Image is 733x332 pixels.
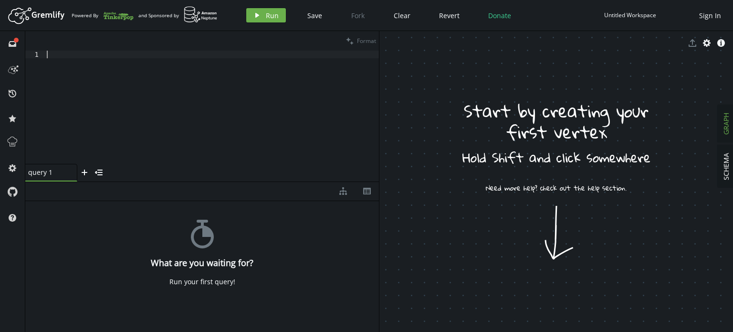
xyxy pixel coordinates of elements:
span: Format [357,37,376,45]
div: 1 [25,51,45,58]
span: Clear [394,11,410,20]
button: Revert [432,8,467,22]
img: AWS Neptune [184,6,218,23]
button: Sign In [694,8,726,22]
button: Fork [344,8,372,22]
span: Fork [351,11,365,20]
span: Donate [488,11,511,20]
span: SCHEMA [722,153,731,180]
span: Revert [439,11,460,20]
button: Format [343,31,379,51]
span: Save [307,11,322,20]
span: Sign In [699,11,721,20]
h4: What are you waiting for? [151,258,253,268]
div: Untitled Workspace [604,11,656,19]
span: GRAPH [722,113,731,135]
button: Run [246,8,286,22]
button: Donate [481,8,518,22]
button: Clear [387,8,418,22]
div: Run your first query! [169,278,235,286]
div: and Sponsored by [138,6,218,24]
span: query 1 [28,168,66,177]
button: Save [300,8,329,22]
div: Powered By [72,7,134,24]
span: Run [266,11,279,20]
